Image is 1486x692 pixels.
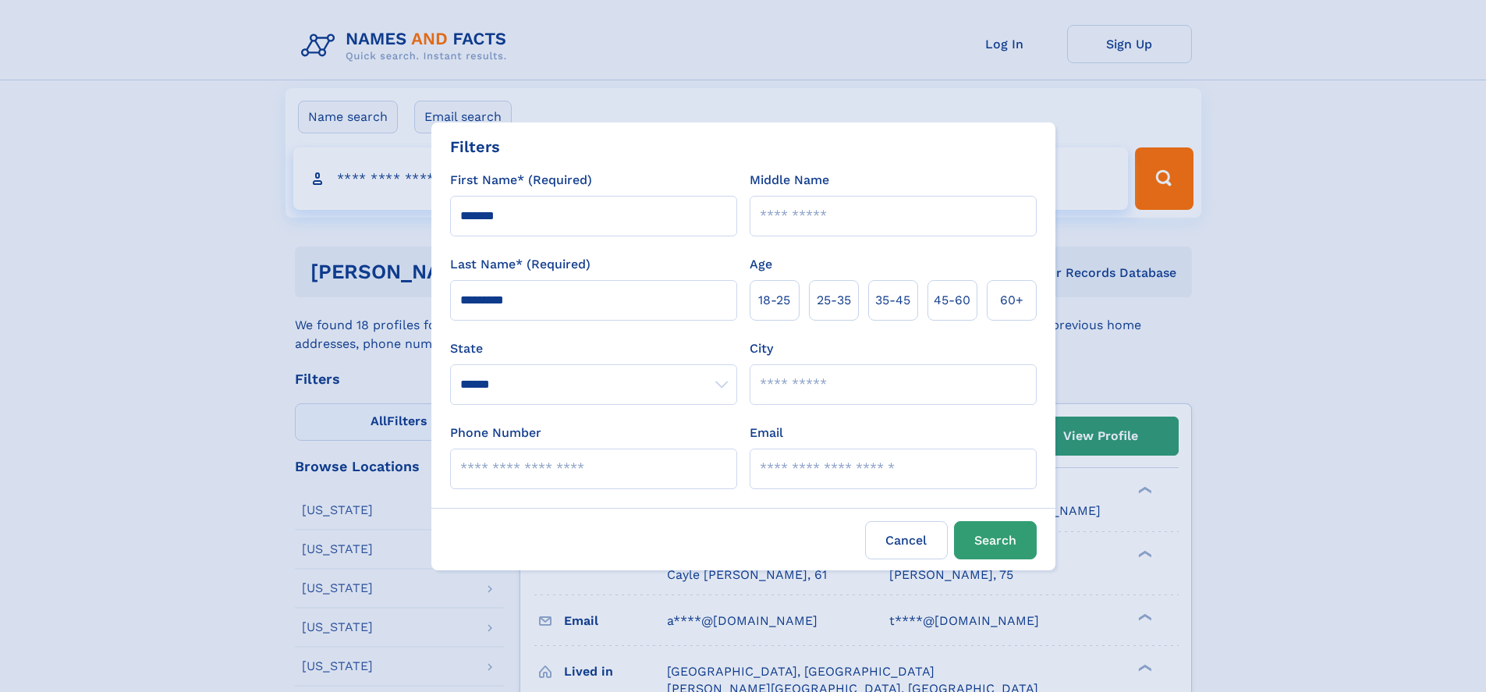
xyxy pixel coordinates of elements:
button: Search [954,521,1037,559]
span: 35‑45 [875,291,910,310]
label: Phone Number [450,424,541,442]
label: Cancel [865,521,948,559]
label: State [450,339,737,358]
div: Filters [450,135,500,158]
span: 18‑25 [758,291,790,310]
span: 45‑60 [934,291,970,310]
label: Age [750,255,772,274]
label: Last Name* (Required) [450,255,590,274]
span: 25‑35 [817,291,851,310]
label: City [750,339,773,358]
label: Email [750,424,783,442]
span: 60+ [1000,291,1023,310]
label: Middle Name [750,171,829,190]
label: First Name* (Required) [450,171,592,190]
